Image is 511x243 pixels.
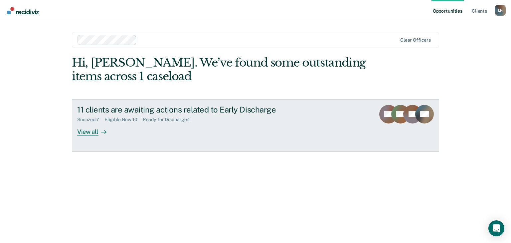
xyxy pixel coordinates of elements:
div: L H [495,5,506,16]
div: Eligible Now : 10 [104,117,143,122]
button: Profile dropdown button [495,5,506,16]
div: Hi, [PERSON_NAME]. We’ve found some outstanding items across 1 caseload [72,56,366,83]
div: Ready for Discharge : 1 [143,117,195,122]
div: Open Intercom Messenger [488,220,504,236]
div: Clear officers [400,37,431,43]
a: 11 clients are awaiting actions related to Early DischargeSnoozed:7Eligible Now:10Ready for Disch... [72,99,439,152]
div: Snoozed : 7 [77,117,104,122]
div: View all [77,122,114,135]
img: Recidiviz [7,7,39,14]
div: 11 clients are awaiting actions related to Early Discharge [77,105,311,115]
